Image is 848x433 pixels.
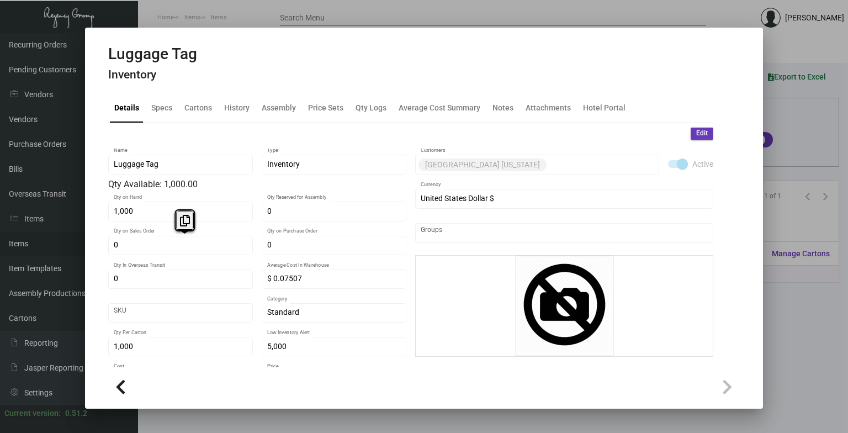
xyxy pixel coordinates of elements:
[308,102,343,113] div: Price Sets
[421,229,707,237] input: Add new..
[526,102,571,113] div: Attachments
[418,159,547,171] mat-chip: [GEOGRAPHIC_DATA] [US_STATE]
[180,215,190,226] i: Copy
[224,102,250,113] div: History
[692,157,713,171] span: Active
[65,408,87,419] div: 0.51.2
[356,102,386,113] div: Qty Logs
[114,102,139,113] div: Details
[151,102,172,113] div: Specs
[492,102,513,113] div: Notes
[549,160,653,169] input: Add new..
[583,102,626,113] div: Hotel Portal
[399,102,480,113] div: Average Cost Summary
[262,102,296,113] div: Assembly
[108,178,406,191] div: Qty Available: 1,000.00
[4,408,61,419] div: Current version:
[108,68,197,82] h4: Inventory
[184,102,212,113] div: Cartons
[108,45,197,64] h2: Luggage Tag
[696,129,708,138] span: Edit
[691,128,713,140] button: Edit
